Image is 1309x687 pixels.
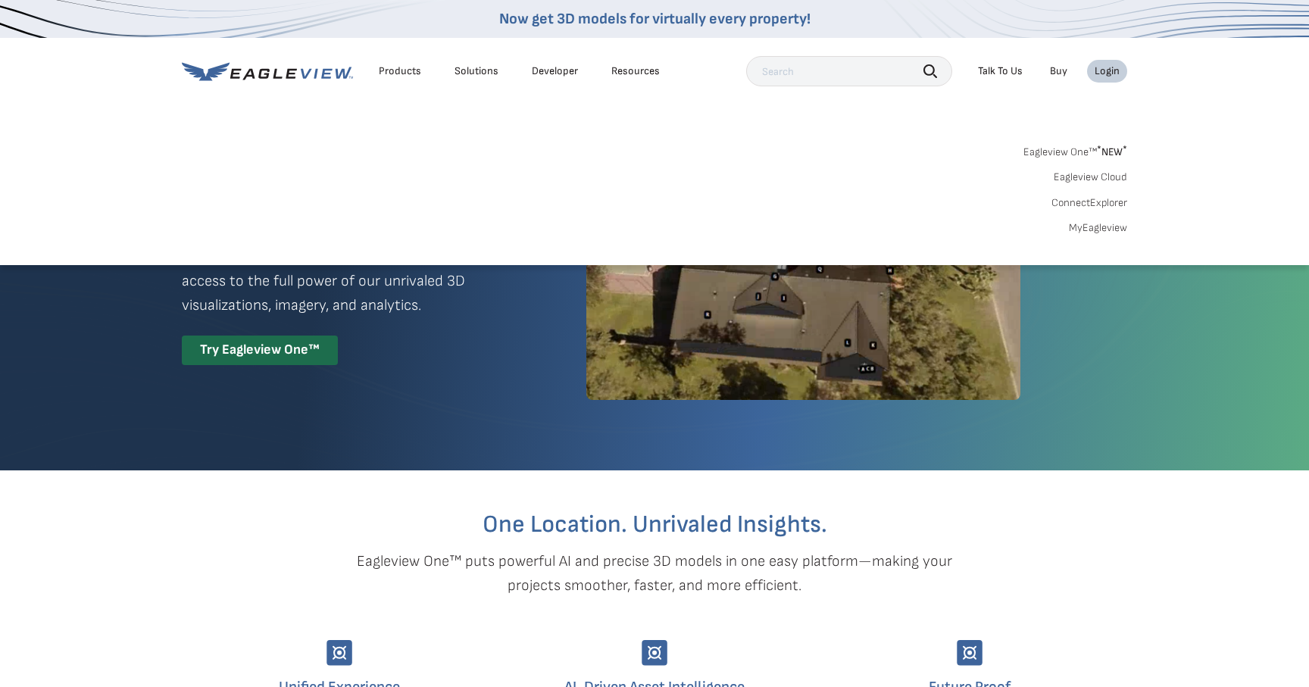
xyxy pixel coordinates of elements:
[532,64,578,78] a: Developer
[1051,196,1127,210] a: ConnectExplorer
[978,64,1023,78] div: Talk To Us
[326,640,352,666] img: Group-9744.svg
[1097,145,1127,158] span: NEW
[611,64,660,78] div: Resources
[182,336,338,365] div: Try Eagleview One™
[1023,141,1127,158] a: Eagleview One™*NEW*
[1050,64,1067,78] a: Buy
[455,64,498,78] div: Solutions
[379,64,421,78] div: Products
[193,513,1116,537] h2: One Location. Unrivaled Insights.
[499,10,811,28] a: Now get 3D models for virtually every property!
[1095,64,1120,78] div: Login
[642,640,667,666] img: Group-9744.svg
[1054,170,1127,184] a: Eagleview Cloud
[182,245,532,317] p: A premium digital experience that provides seamless access to the full power of our unrivaled 3D ...
[330,549,979,598] p: Eagleview One™ puts powerful AI and precise 3D models in one easy platform—making your projects s...
[957,640,983,666] img: Group-9744.svg
[1069,221,1127,235] a: MyEagleview
[746,56,952,86] input: Search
